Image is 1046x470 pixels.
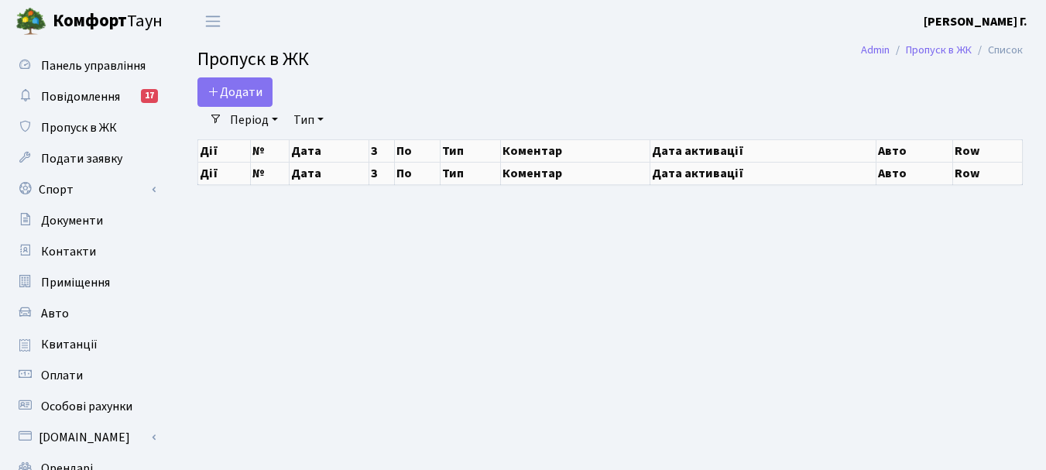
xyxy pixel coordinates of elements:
a: Авто [8,298,163,329]
a: Панель управління [8,50,163,81]
a: Подати заявку [8,143,163,174]
div: 17 [141,89,158,103]
a: Додати [197,77,273,107]
th: Row [953,162,1023,184]
th: Дії [198,162,251,184]
a: Контакти [8,236,163,267]
a: Період [224,107,284,133]
th: По [395,139,441,162]
th: З [369,162,395,184]
th: Коментар [501,162,650,184]
a: Квитанції [8,329,163,360]
span: Повідомлення [41,88,120,105]
th: № [251,139,289,162]
span: Контакти [41,243,96,260]
span: Пропуск в ЖК [41,119,117,136]
span: Квитанції [41,336,98,353]
th: № [251,162,289,184]
a: Admin [861,42,890,58]
a: [PERSON_NAME] Г. [924,12,1027,31]
th: Коментар [501,139,650,162]
a: Особові рахунки [8,391,163,422]
b: Комфорт [53,9,127,33]
span: Подати заявку [41,150,122,167]
span: Додати [207,84,262,101]
span: Особові рахунки [41,398,132,415]
a: Пропуск в ЖК [906,42,972,58]
th: Row [953,139,1023,162]
span: Документи [41,212,103,229]
img: logo.png [15,6,46,37]
th: Тип [441,139,501,162]
li: Список [972,42,1023,59]
th: Дата активації [650,162,876,184]
a: Спорт [8,174,163,205]
th: Дата активації [650,139,876,162]
span: Оплати [41,367,83,384]
a: Пропуск в ЖК [8,112,163,143]
span: Пропуск в ЖК [197,46,309,73]
th: Дії [198,139,251,162]
th: По [395,162,441,184]
a: Оплати [8,360,163,391]
th: З [369,139,395,162]
th: Дата [289,162,369,184]
th: Тип [441,162,501,184]
th: Дата [289,139,369,162]
th: Авто [876,162,953,184]
a: Повідомлення17 [8,81,163,112]
span: Таун [53,9,163,35]
th: Авто [876,139,953,162]
button: Переключити навігацію [194,9,232,34]
a: Тип [287,107,330,133]
span: Приміщення [41,274,110,291]
a: [DOMAIN_NAME] [8,422,163,453]
a: Документи [8,205,163,236]
span: Панель управління [41,57,146,74]
b: [PERSON_NAME] Г. [924,13,1027,30]
a: Приміщення [8,267,163,298]
nav: breadcrumb [838,34,1046,67]
span: Авто [41,305,69,322]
